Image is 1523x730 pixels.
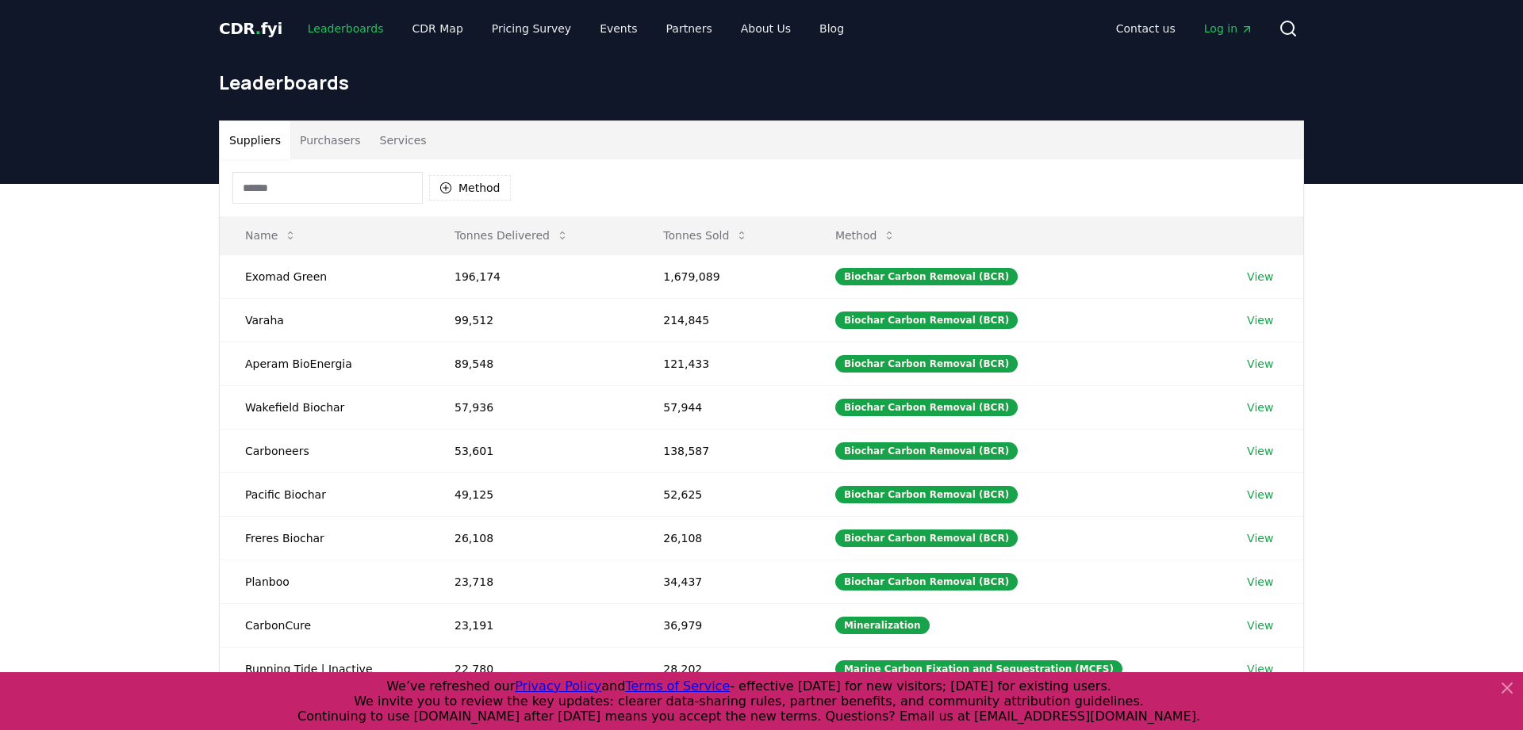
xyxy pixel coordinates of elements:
[220,647,429,690] td: Running Tide | Inactive
[220,560,429,603] td: Planboo
[219,19,282,38] span: CDR fyi
[220,342,429,385] td: Aperam BioEnergia
[1247,530,1273,546] a: View
[219,70,1304,95] h1: Leaderboards
[429,298,638,342] td: 99,512
[220,603,429,647] td: CarbonCure
[728,14,804,43] a: About Us
[638,254,810,298] td: 1,679,089
[290,121,370,159] button: Purchasers
[638,560,810,603] td: 34,437
[1247,312,1273,328] a: View
[638,472,810,516] td: 52,625
[638,298,810,342] td: 214,845
[1247,356,1273,372] a: View
[429,560,638,603] td: 23,718
[1247,399,1273,415] a: View
[835,573,1018,590] div: Biochar Carbon Removal (BCR)
[1191,14,1266,43] a: Log in
[429,647,638,690] td: 22,780
[1247,443,1273,459] a: View
[219,17,282,40] a: CDR.fyi
[807,14,857,43] a: Blog
[1204,21,1253,36] span: Log in
[220,429,429,472] td: Carboneers
[835,442,1018,460] div: Biochar Carbon Removal (BCR)
[638,385,810,429] td: 57,944
[295,14,857,43] nav: Main
[835,311,1018,329] div: Biochar Carbon Removal (BCR)
[1247,661,1273,677] a: View
[638,429,810,472] td: 138,587
[232,220,309,251] button: Name
[835,529,1018,547] div: Biochar Carbon Removal (BCR)
[1247,269,1273,285] a: View
[429,254,638,298] td: 196,174
[220,516,429,560] td: Freres Biochar
[429,603,638,647] td: 23,191
[220,254,429,298] td: Exomad Green
[654,14,725,43] a: Partners
[220,298,429,342] td: Varaha
[835,399,1018,416] div: Biochar Carbon Removal (BCR)
[835,268,1018,285] div: Biochar Carbon Removal (BCR)
[835,660,1122,678] div: Marine Carbon Fixation and Sequestration (MCFS)
[429,429,638,472] td: 53,601
[587,14,650,43] a: Events
[220,472,429,516] td: Pacific Biochar
[638,516,810,560] td: 26,108
[1103,14,1266,43] nav: Main
[220,121,290,159] button: Suppliers
[650,220,761,251] button: Tonnes Sold
[442,220,581,251] button: Tonnes Delivered
[638,342,810,385] td: 121,433
[429,472,638,516] td: 49,125
[429,175,511,201] button: Method
[1103,14,1188,43] a: Contact us
[638,647,810,690] td: 28,202
[429,516,638,560] td: 26,108
[835,486,1018,503] div: Biochar Carbon Removal (BCR)
[835,617,930,634] div: Mineralization
[479,14,584,43] a: Pricing Survey
[400,14,476,43] a: CDR Map
[429,385,638,429] td: 57,936
[1247,487,1273,503] a: View
[823,220,909,251] button: Method
[255,19,261,38] span: .
[220,385,429,429] td: Wakefield Biochar
[295,14,397,43] a: Leaderboards
[1247,617,1273,633] a: View
[1247,574,1273,590] a: View
[835,355,1018,373] div: Biochar Carbon Removal (BCR)
[638,603,810,647] td: 36,979
[429,342,638,385] td: 89,548
[370,121,436,159] button: Services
